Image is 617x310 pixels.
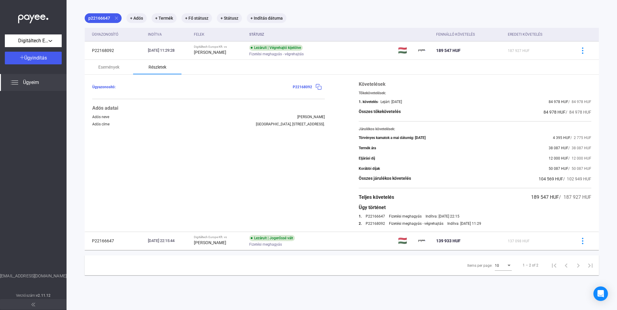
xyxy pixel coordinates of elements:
button: Last page [584,259,596,271]
span: Fizetési meghagyás - végrehajtás [249,50,304,58]
mat-select: Items per page: [495,262,512,269]
div: Felek [194,31,244,38]
div: Összes járulékos követelés [359,175,411,182]
button: Digitáltech Europe Kft. [5,34,62,47]
span: / 84 978 HUF [566,110,591,115]
div: 1. követelés [359,100,378,104]
span: / 102 949 HUF [563,176,591,181]
span: / 187 927 HUF [559,194,591,200]
strong: [PERSON_NAME] [194,240,226,245]
mat-chip: + Termék [152,13,177,23]
div: Open Intercom Messenger [593,286,608,301]
div: Tőkekövetelések: [359,91,591,95]
img: white-payee-white-dot.svg [18,11,48,24]
div: Eljárási díj [359,156,375,160]
span: 84 978 HUF [549,100,568,104]
div: Adós címe [92,122,109,126]
span: 4 395 HUF [553,136,570,140]
img: payee-logo [418,237,426,244]
th: Státusz [247,28,395,41]
img: payee-logo [418,47,426,54]
div: Korábbi díjak [359,166,380,171]
div: Items per page: [467,262,492,269]
td: P22168092 [85,41,145,60]
img: arrow-double-left-grey.svg [31,303,35,306]
div: Indítva [148,31,162,38]
span: Ügyeim [23,79,39,86]
div: Indítva: [DATE] 11:29 [447,221,481,226]
mat-chip: + Fő státusz [181,13,212,23]
div: 1 – 2 of 2 [523,262,538,269]
a: P22166647 [366,214,385,218]
div: 1. [359,214,362,218]
button: more-blue [576,234,589,247]
div: Ügyazonosító [92,31,118,38]
div: - Lejárt: [DATE] [378,100,402,104]
mat-chip: p22166647 [85,13,122,23]
div: [PERSON_NAME] [297,115,325,119]
span: Ügyindítás [24,55,47,61]
span: 50 087 HUF [549,166,568,171]
span: 104 569 HUF [539,176,563,181]
img: more-blue [579,47,586,54]
div: Felek [194,31,204,38]
div: Eredeti követelés [508,31,569,38]
button: copy-blue [312,81,325,93]
div: Fizetési meghagyás - végrehajtás [389,221,443,226]
span: 189 547 HUF [436,48,461,53]
img: list.svg [11,79,18,86]
div: Indítva [148,31,189,38]
div: [DATE] 11:29:28 [148,47,189,53]
div: Eredeti követelés [508,31,542,38]
button: Previous page [560,259,572,271]
td: 🇭🇺 [396,232,416,250]
strong: [PERSON_NAME] [194,50,226,55]
img: plus-white.svg [20,55,24,60]
span: Digitáltech Europe Kft. [18,37,48,44]
button: Ügyindítás [5,52,62,64]
span: 137 098 HUF [508,239,530,243]
button: more-blue [576,44,589,57]
div: Indítva: [DATE] 22:15 [426,214,459,218]
button: Next page [572,259,584,271]
div: Digitáltech Europe Kft. vs [194,45,244,49]
div: Események [98,63,119,71]
span: / 2 775 HUF [570,136,591,140]
span: 187 927 HUF [508,49,530,53]
mat-icon: close [114,15,119,21]
span: 38 087 HUF [549,146,568,150]
strong: v2.11.12 [36,293,51,298]
div: Ügyazonosító [92,31,143,38]
div: Ügy történet [359,204,591,211]
div: [GEOGRAPHIC_DATA], [STREET_ADDRESS]. [256,122,325,126]
span: P22168092 [293,85,312,89]
mat-chip: + Adós [126,13,147,23]
span: / 84 978 HUF [568,100,591,104]
div: 2. [359,221,362,226]
div: Termék ára [359,146,376,150]
span: / 12 000 HUF [568,156,591,160]
span: 139 933 HUF [436,238,461,243]
span: Ügyazonosító: [92,85,116,89]
div: Követelések [359,81,591,88]
div: Digitáltech Europe Kft. vs [194,235,244,239]
span: 10 [495,263,499,268]
span: 12 000 HUF [549,156,568,160]
div: Fennálló követelés [436,31,475,38]
button: First page [548,259,560,271]
span: 189 547 HUF [531,194,559,200]
div: Törvényes kamatok a mai dátumig: [DATE] [359,136,426,140]
span: / 38 087 HUF [568,146,591,150]
mat-chip: + Státusz [217,13,242,23]
div: Adós neve [92,115,109,119]
span: 84 978 HUF [544,110,566,115]
mat-chip: + Indítás dátuma [247,13,286,23]
span: Fizetési meghagyás [249,241,282,248]
div: [DATE] 22:15:44 [148,238,189,244]
td: 🇭🇺 [396,41,416,60]
div: Lezárult | Jogerőssé vált [249,235,295,241]
div: Fizetési meghagyás [389,214,422,218]
td: P22166647 [85,232,145,250]
div: Adós adatai [92,105,325,112]
div: Összes tőkekövetelés [359,108,401,116]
